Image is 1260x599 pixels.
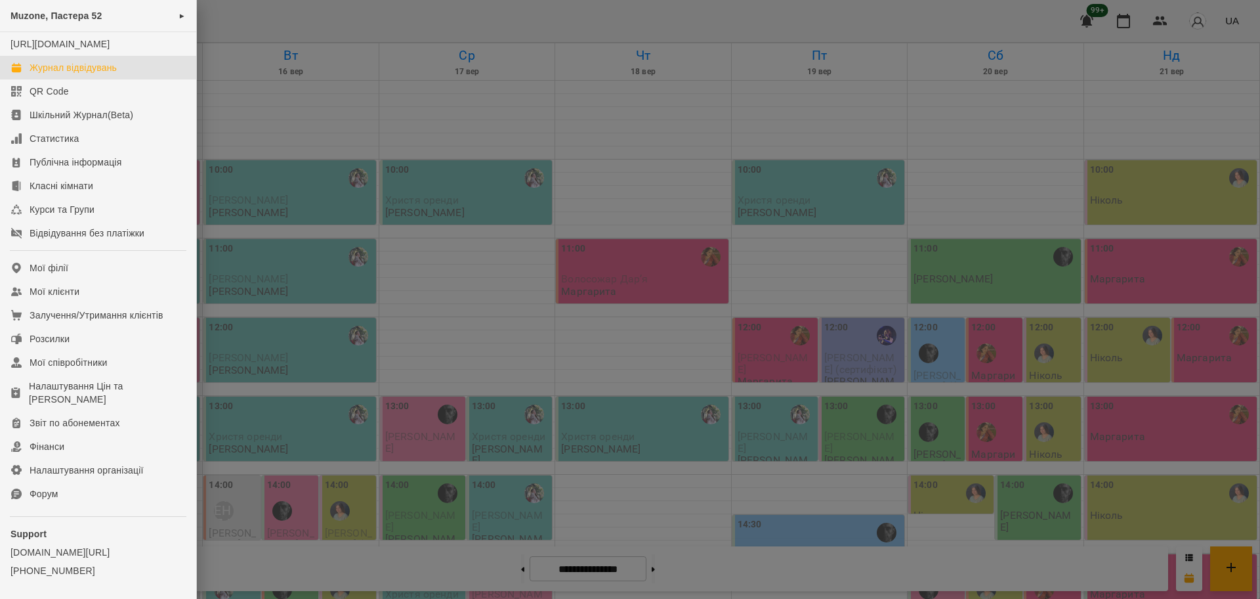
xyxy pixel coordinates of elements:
div: Публічна інформація [30,156,121,169]
div: Мої співробітники [30,356,108,369]
span: Muzone, Пастера 52 [10,11,102,21]
div: Статистика [30,132,79,145]
div: Налаштування організації [30,464,144,477]
div: Класні кімнати [30,179,93,192]
a: [URL][DOMAIN_NAME] [10,39,110,49]
div: Мої філії [30,261,68,275]
div: Налаштування Цін та [PERSON_NAME] [29,380,186,406]
div: QR Code [30,85,69,98]
div: Шкільний Журнал(Beta) [30,108,133,122]
div: Мої клієнти [30,285,79,298]
div: Форум [30,487,58,500]
span: ► [178,11,186,21]
div: Фінанси [30,440,64,453]
p: Support [10,527,186,541]
div: Відвідування без платіжки [30,227,144,240]
div: Курси та Групи [30,203,94,216]
div: Звіт по абонементах [30,416,120,430]
div: Журнал відвідувань [30,61,117,74]
div: Розсилки [30,332,70,345]
div: Залучення/Утримання клієнтів [30,309,163,322]
a: [PHONE_NUMBER] [10,564,186,577]
a: [DOMAIN_NAME][URL] [10,546,186,559]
